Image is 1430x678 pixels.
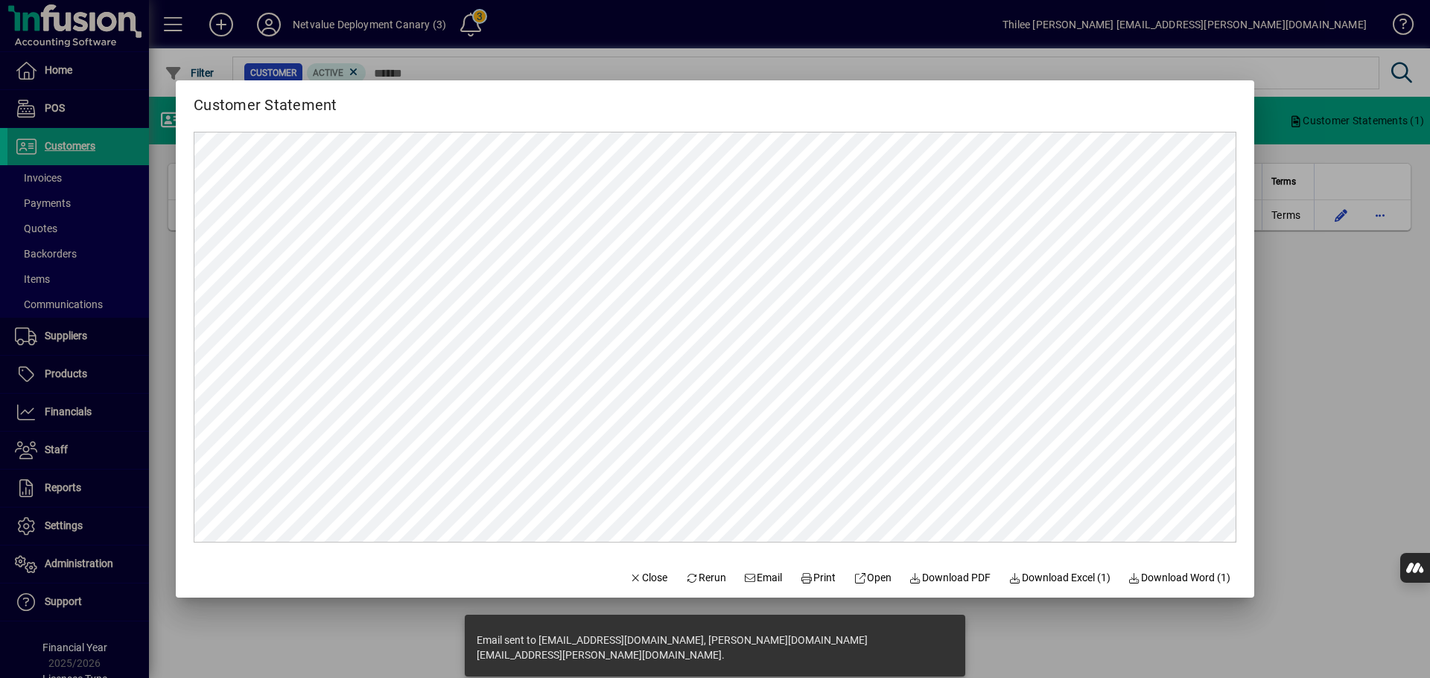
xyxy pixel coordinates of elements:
[909,570,991,586] span: Download PDF
[854,570,892,586] span: Open
[1002,565,1116,592] button: Download Excel (1)
[744,570,783,586] span: Email
[800,570,836,586] span: Print
[738,565,789,592] button: Email
[1128,570,1231,586] span: Download Word (1)
[848,565,897,592] a: Open
[176,80,355,117] h2: Customer Statement
[903,565,997,592] a: Download PDF
[623,565,674,592] button: Close
[794,565,842,592] button: Print
[1008,570,1110,586] span: Download Excel (1)
[1122,565,1237,592] button: Download Word (1)
[477,633,938,662] div: Email sent to [EMAIL_ADDRESS][DOMAIN_NAME], [PERSON_NAME][DOMAIN_NAME][EMAIL_ADDRESS][PERSON_NAME...
[629,570,668,586] span: Close
[685,570,726,586] span: Rerun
